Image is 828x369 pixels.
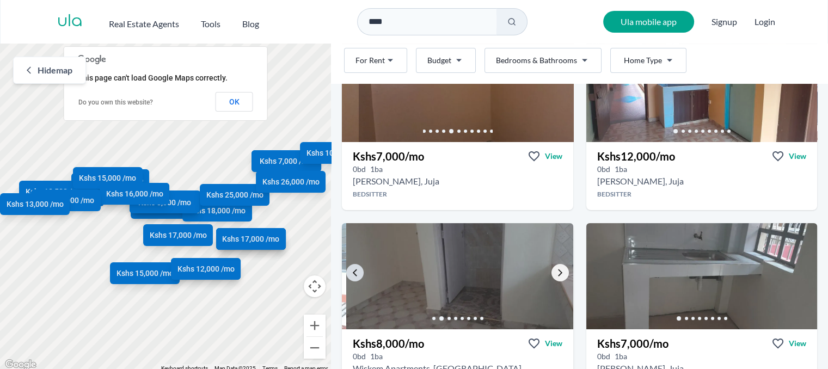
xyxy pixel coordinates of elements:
h4: Bedsitter [586,190,817,199]
button: Map camera controls [304,275,326,297]
button: Budget [416,48,476,73]
a: Kshs 15,000 /mo [73,167,143,189]
button: Tools [201,13,220,30]
span: Kshs 16,000 /mo [106,188,163,199]
a: Kshs 18,000 /mo [182,199,252,221]
span: Kshs 8,000 /mo [138,196,191,207]
span: Hide map [38,64,72,77]
span: Signup [712,11,737,33]
a: Kshs 7,000 /mo [252,150,321,172]
h3: Kshs 12,000 /mo [597,149,675,164]
a: Go to the next property image [551,264,569,281]
span: Budget [427,55,451,66]
h5: 1 bathrooms [615,164,627,175]
span: Kshs 17,000 /mo [150,229,207,240]
span: Kshs 15,000 /mo [116,268,174,279]
h4: Bedsitter [342,190,573,199]
a: Kshs12,000/moViewView property in detail0bd 1ba [PERSON_NAME], JujaBedsitter [586,142,817,210]
a: Do you own this website? [78,99,153,106]
h2: Real Estate Agents [109,17,179,30]
h5: 1 bathrooms [370,164,383,175]
span: View [545,151,562,162]
span: Kshs 18,000 /mo [188,205,246,216]
span: Kshs 12,500 /mo [26,186,83,196]
button: Zoom in [304,315,326,336]
h2: Blog [242,17,259,30]
h2: Bedsitter for rent in Juja - Kshs 12,000/mo -Novia Fiber, Juja, Kenya, Kiambu County county [597,175,684,188]
a: Kshs 8,000 /mo [130,191,199,213]
a: Kshs 12,500 /mo [19,180,89,202]
span: This page can't load Google Maps correctly. [78,73,228,82]
span: View [545,338,562,349]
span: View [789,338,806,349]
a: Kshs 15,000 /mo [31,189,101,211]
span: Bedrooms & Bathrooms [496,55,577,66]
span: Kshs 10,000 /mo [306,147,364,158]
a: Kshs 7,000 /mo [131,197,200,219]
span: Home Type [624,55,662,66]
a: Kshs 12,000 /mo [171,258,241,280]
a: Kshs 16,000 /mo [100,183,169,205]
span: Kshs 25,000 /mo [206,189,263,200]
span: Kshs 26,000 /mo [262,176,320,187]
img: Bedsitter for rent - Kshs 8,000/mo - in Juja around Wiskem Apartments, Juja, Kenya, Kiambu County... [346,223,577,329]
a: Kshs 26,000 /mo [256,170,326,192]
img: Bedsitter for rent - Kshs 12,000/mo - in Juja near Novia Fiber, Juja, Kenya, Kiambu County - main... [586,36,817,142]
span: Kshs 7,000 /mo [260,156,313,167]
a: Kshs7,000/moViewView property in detail0bd 1ba [PERSON_NAME], JujaBedsitter [342,142,573,210]
button: Zoom out [304,337,326,359]
button: Bedrooms & Bathrooms [484,48,602,73]
button: Home Type [610,48,686,73]
a: Blog [242,13,259,30]
button: Real Estate Agents [109,13,179,30]
span: For Rent [355,55,385,66]
h5: 0 bedrooms [353,351,366,362]
h2: Tools [201,17,220,30]
span: Kshs 7,000 /mo [139,202,192,213]
h3: Kshs 8,000 /mo [353,336,424,351]
span: Kshs 13,000 /mo [7,199,64,210]
a: Kshs 25,000 /mo [200,183,270,205]
span: View [789,151,806,162]
a: Kshs 17,000 /mo [216,227,286,249]
h2: Bedsitter for rent in Juja - Kshs 7,000/mo -Ruth Collections, Juja, Kenya, Kiambu County county [353,175,439,188]
h3: Kshs 7,000 /mo [597,336,668,351]
nav: Main [109,13,281,30]
span: Kshs 17,000 /mo [223,233,280,244]
a: Kshs 12,000 /mo [71,173,141,195]
button: OK [216,92,253,112]
h5: 0 bedrooms [353,164,366,175]
a: ula [57,12,83,32]
a: Kshs 15,000 /mo [110,262,180,284]
h5: 1 bathrooms [370,351,383,362]
a: Ula mobile app [603,11,694,33]
img: Bedsitter for rent - Kshs 7,000/mo - in Juja Juja Duka La vioo- Crystal GlassMart, Juja, Kenya, K... [586,223,817,329]
h5: 0 bedrooms [597,351,610,362]
h3: Kshs 7,000 /mo [353,149,424,164]
img: Bedsitter for rent - Kshs 7,000/mo - in Juja near Ruth Collections, Juja, Kenya, Kiambu County - ... [359,36,590,142]
span: Kshs 15,000 /mo [79,173,137,183]
a: Kshs 10,000 /mo [300,142,370,164]
a: Go to the previous property image [346,264,364,281]
button: Login [755,15,775,28]
a: Kshs 13,000 /mo [1,193,70,215]
h5: 1 bathrooms [615,351,627,362]
a: Kshs 17,000 /mo [144,224,213,245]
